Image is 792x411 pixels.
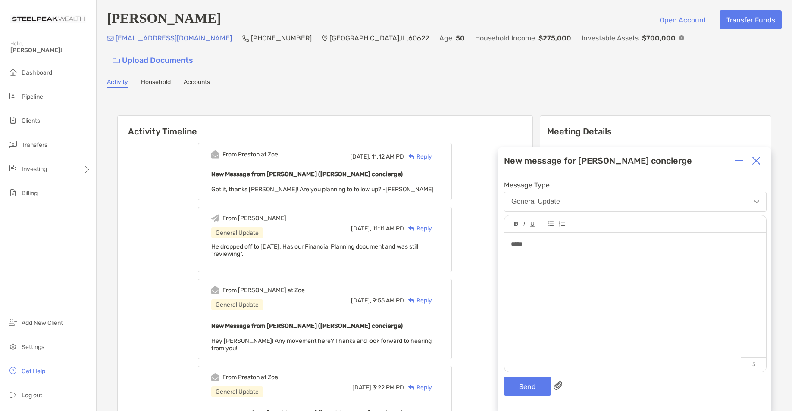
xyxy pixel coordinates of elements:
[582,33,639,44] p: Investable Assets
[8,163,18,174] img: investing icon
[8,139,18,149] img: transfers icon
[211,243,418,258] span: He dropped off to [DATE]. Has our Financial Planning document and was still "reviewing".
[116,33,232,44] p: [EMAIL_ADDRESS][DOMAIN_NAME]
[211,150,219,159] img: Event icon
[735,156,743,165] img: Expand or collapse
[404,224,432,233] div: Reply
[211,337,432,352] span: Hey [PERSON_NAME]! Any movement here? Thanks and look forward to hearing from you!
[107,36,114,41] img: Email Icon
[559,221,565,227] img: Editor control icon
[22,69,52,76] span: Dashboard
[22,343,44,351] span: Settings
[211,299,263,310] div: General Update
[548,221,554,226] img: Editor control icon
[211,186,434,193] span: Got it, thanks [PERSON_NAME]! Are you planning to follow up? -[PERSON_NAME]
[679,35,684,40] img: Info Icon
[352,384,371,391] span: [DATE]
[8,187,18,198] img: billing icon
[8,365,18,376] img: get-help icon
[22,141,47,149] span: Transfers
[538,33,571,44] p: $275,000
[8,67,18,77] img: dashboard icon
[754,200,759,203] img: Open dropdown arrow
[211,286,219,294] img: Event icon
[741,357,766,372] p: 5
[373,297,404,304] span: 9:55 AM PD
[8,115,18,125] img: clients icon
[653,10,713,29] button: Open Account
[22,117,40,125] span: Clients
[211,322,403,330] b: New Message from [PERSON_NAME] ([PERSON_NAME] concierge)
[547,126,764,137] p: Meeting Details
[10,47,91,54] span: [PERSON_NAME]!
[373,225,404,232] span: 11:11 AM PD
[404,383,432,392] div: Reply
[530,222,535,227] img: Editor control icon
[22,93,43,100] span: Pipeline
[504,156,692,166] div: New message for [PERSON_NAME] concierge
[511,198,560,205] div: General Update
[350,153,370,160] span: [DATE],
[222,215,286,222] div: From [PERSON_NAME]
[222,286,305,294] div: From [PERSON_NAME] at Zoe
[456,33,465,44] p: 50
[8,389,18,400] img: logout icon
[211,386,263,397] div: General Update
[141,78,171,88] a: Household
[720,10,782,29] button: Transfer Funds
[107,78,128,88] a: Activity
[8,341,18,352] img: settings icon
[113,58,120,64] img: button icon
[329,33,429,44] p: [GEOGRAPHIC_DATA] , IL , 60622
[408,226,415,231] img: Reply icon
[211,171,403,178] b: New Message from [PERSON_NAME] ([PERSON_NAME] concierge)
[408,298,415,303] img: Reply icon
[475,33,535,44] p: Household Income
[184,78,210,88] a: Accounts
[408,154,415,159] img: Reply icon
[351,225,371,232] span: [DATE],
[10,3,86,34] img: Zoe Logo
[351,297,371,304] span: [DATE],
[222,151,278,158] div: From Preston at Zoe
[404,296,432,305] div: Reply
[22,165,47,173] span: Investing
[514,222,518,226] img: Editor control icon
[22,319,63,327] span: Add New Client
[8,91,18,101] img: pipeline icon
[242,35,249,42] img: Phone Icon
[408,385,415,390] img: Reply icon
[439,33,452,44] p: Age
[372,153,404,160] span: 11:12 AM PD
[504,192,767,212] button: General Update
[554,381,562,390] img: paperclip attachments
[107,10,221,29] h4: [PERSON_NAME]
[523,222,525,226] img: Editor control icon
[107,51,199,70] a: Upload Documents
[211,214,219,222] img: Event icon
[22,190,38,197] span: Billing
[22,367,45,375] span: Get Help
[504,377,551,396] button: Send
[8,317,18,327] img: add_new_client icon
[22,392,42,399] span: Log out
[404,152,432,161] div: Reply
[322,35,328,42] img: Location Icon
[752,156,761,165] img: Close
[222,374,278,381] div: From Preston at Zoe
[373,384,404,391] span: 3:22 PM PD
[211,227,263,238] div: General Update
[211,373,219,381] img: Event icon
[504,181,767,189] span: Message Type
[251,33,312,44] p: [PHONE_NUMBER]
[118,116,532,137] h6: Activity Timeline
[642,33,676,44] p: $700,000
